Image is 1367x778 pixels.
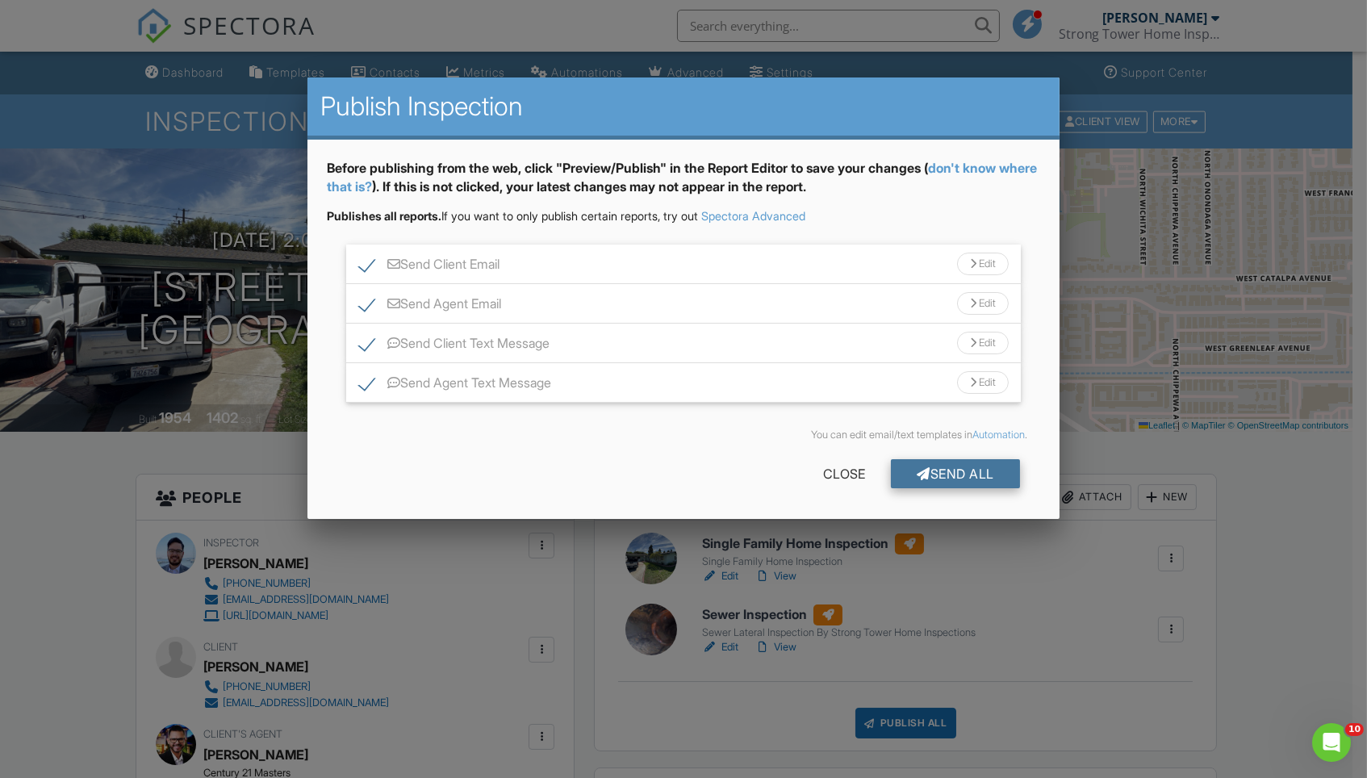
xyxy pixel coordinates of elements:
[327,159,1040,208] div: Before publishing from the web, click "Preview/Publish" in the Report Editor to save your changes...
[359,296,501,316] label: Send Agent Email
[891,459,1020,488] div: Send All
[797,459,891,488] div: Close
[359,336,550,356] label: Send Client Text Message
[359,375,551,395] label: Send Agent Text Message
[701,209,805,223] a: Spectora Advanced
[320,90,1047,123] h2: Publish Inspection
[327,160,1037,194] a: don't know where that is?
[359,257,500,277] label: Send Client Email
[957,292,1009,315] div: Edit
[340,429,1027,441] div: You can edit email/text templates in .
[1345,723,1364,736] span: 10
[957,253,1009,275] div: Edit
[1312,723,1351,762] iframe: Intercom live chat
[327,209,441,223] strong: Publishes all reports.
[957,332,1009,354] div: Edit
[972,429,1025,441] a: Automation
[327,209,698,223] span: If you want to only publish certain reports, try out
[957,371,1009,394] div: Edit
